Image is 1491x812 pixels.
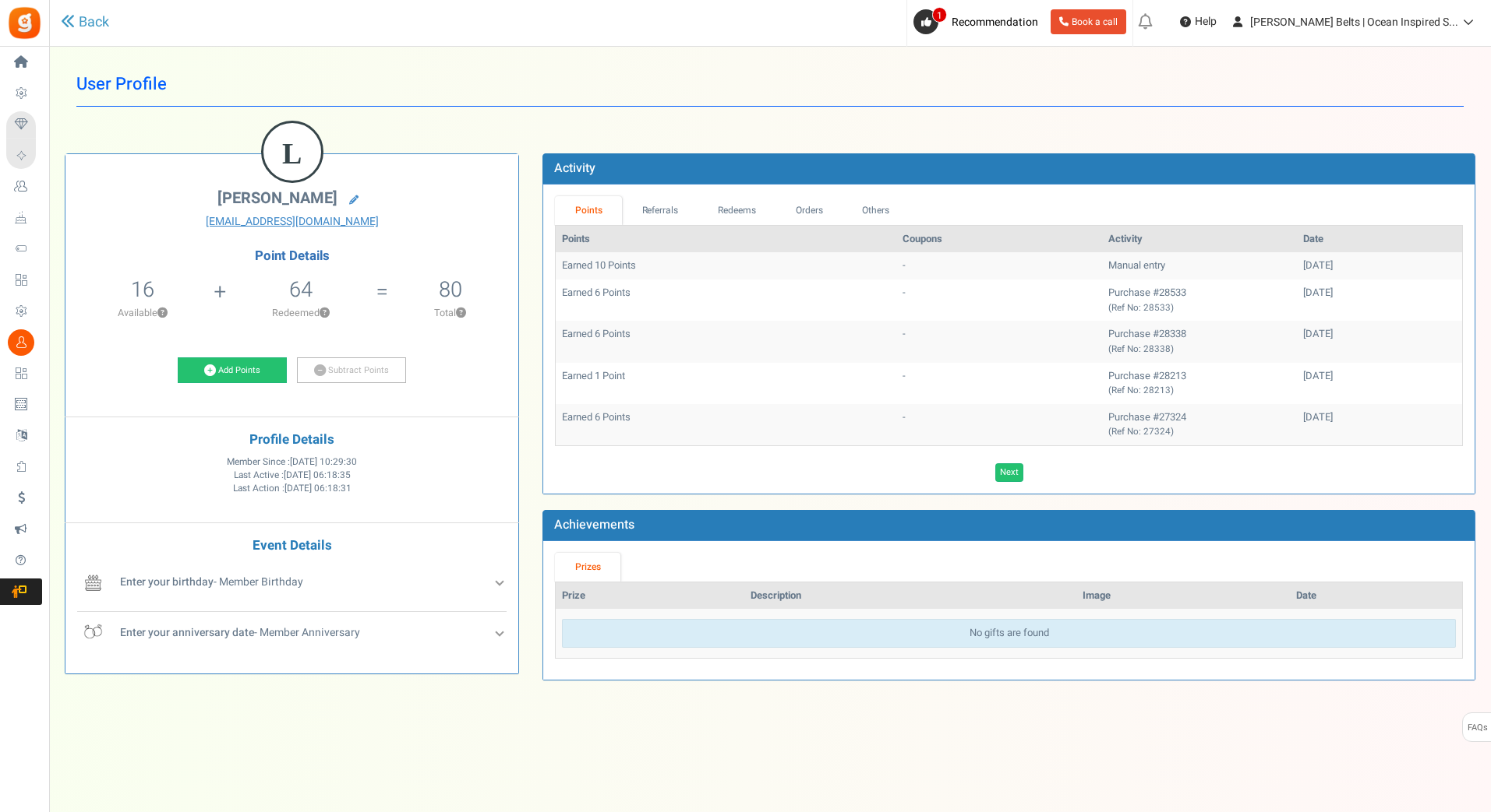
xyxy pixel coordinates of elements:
td: Purchase #28338 [1102,321,1297,362]
a: 1 Recommendation [913,9,1044,34]
span: - Member Birthday [120,574,303,590]
small: (Ref No: 28213) [1108,384,1174,397]
small: (Ref No: 27324) [1108,425,1174,438]
span: Last Active : [234,469,351,482]
small: (Ref No: 28338) [1108,343,1174,356]
td: - [896,321,1102,362]
span: 1 [932,7,947,23]
span: Recommendation [952,14,1038,30]
h5: 80 [439,278,462,301]
span: Manual entry [1108,258,1165,272]
div: [DATE] [1303,258,1456,273]
td: Earned 6 Points [556,321,896,362]
div: No gifts are found [562,619,1456,648]
img: Gratisfaction [7,5,42,40]
h4: Point Details [65,249,518,263]
a: Redeems [698,196,776,225]
h4: Profile Details [77,433,507,448]
b: Enter your birthday [120,574,214,590]
a: [EMAIL_ADDRESS][DOMAIN_NAME] [77,214,507,230]
th: Image [1076,582,1290,610]
small: (Ref No: 28533) [1108,301,1174,315]
td: Earned 10 Points [556,252,896,279]
a: Referrals [622,196,698,225]
div: [DATE] [1303,369,1456,384]
th: Coupons [896,226,1102,253]
td: - [896,404,1102,445]
td: Purchase #27324 [1102,404,1297,445]
span: Member Since : [227,455,357,469]
figcaption: L [263,123,321,184]
h4: Event Details [77,539,507,554]
td: Earned 6 Points [556,279,896,321]
th: Date [1290,582,1462,610]
th: Date [1297,226,1462,253]
b: Enter your anniversary date [120,624,254,641]
button: ? [320,308,330,318]
button: ? [157,308,168,318]
span: [PERSON_NAME] [217,187,337,209]
td: Earned 1 Point [556,363,896,404]
td: - [896,279,1102,321]
span: [DATE] 06:18:35 [284,469,351,482]
a: Points [555,196,622,225]
button: ? [456,308,466,318]
a: Subtract Points [297,357,406,384]
a: Prizes [555,553,620,582]
td: Purchase #28533 [1102,279,1297,321]
b: Achievements [554,515,634,534]
div: [DATE] [1303,327,1456,342]
h5: 64 [289,278,313,301]
td: - [896,252,1102,279]
p: Available [73,306,212,320]
span: [DATE] 10:29:30 [290,455,357,469]
div: [DATE] [1303,410,1456,425]
b: Activity [554,159,595,178]
a: Help [1174,9,1223,34]
span: FAQs [1467,713,1488,743]
a: Add Points [178,357,287,384]
span: 16 [131,274,154,305]
span: - Member Anniversary [120,624,360,641]
a: Orders [776,196,843,225]
p: Redeemed [228,306,374,320]
span: [DATE] 06:18:31 [284,482,352,495]
th: Prize [556,582,744,610]
div: [DATE] [1303,286,1456,301]
a: Others [843,196,910,225]
th: Points [556,226,896,253]
span: [PERSON_NAME] Belts | Ocean Inspired S... [1250,14,1458,30]
a: Book a call [1051,9,1126,34]
span: Last Action : [233,482,352,495]
th: Description [744,582,1076,610]
span: Help [1191,14,1217,30]
td: - [896,363,1102,404]
h1: User Profile [76,62,1464,107]
th: Activity [1102,226,1297,253]
a: Next [995,463,1023,482]
p: Total [390,306,511,320]
td: Earned 6 Points [556,404,896,445]
td: Purchase #28213 [1102,363,1297,404]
